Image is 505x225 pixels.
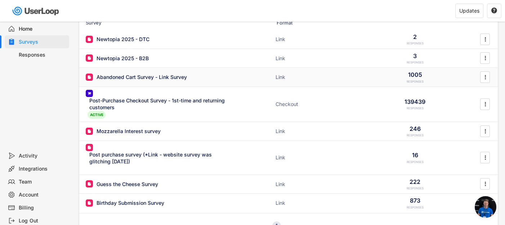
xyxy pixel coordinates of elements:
div: 3 [413,52,417,60]
div: Link [276,128,348,135]
div: 1005 [408,71,422,79]
text:  [484,35,486,43]
div: RESPONSES [407,80,424,84]
div: RESPONSES [407,160,424,164]
div: 222 [410,178,420,186]
div: Post-Purchase Checkout Survey - 1st-time and returning customers [89,97,230,111]
div: Link [276,36,348,43]
div: Survey [86,19,230,26]
div: Newtopia 2025 - DTC [97,36,149,43]
div: Link [276,181,348,188]
button:  [482,72,489,83]
button:  [482,178,489,189]
button:  [482,99,489,110]
div: ACTIVE [88,111,106,119]
div: Integrations [19,166,66,172]
div: Home [19,26,66,32]
text:  [484,54,486,62]
div: Account [19,191,66,198]
div: 2 [413,33,417,41]
button:  [482,126,489,137]
div: Updates [459,8,479,13]
div: 139439 [405,98,425,106]
div: Log Out [19,217,66,224]
div: Post purchase survey (*Link - website survey was glitching [DATE]) [89,151,230,165]
button:  [482,53,489,63]
img: userloop-logo-01.svg [11,4,62,18]
button:  [491,8,497,14]
div: RESPONSES [407,106,424,110]
div: Team [19,178,66,185]
div: Guess the Cheese Survey [97,181,158,188]
div: Mozzarella Interest survey [97,128,161,135]
div: 873 [410,197,420,204]
div: Newtopia 2025 - B2B [97,55,149,62]
text:  [484,100,486,108]
div: Format [277,19,349,26]
div: RESPONSES [407,41,424,45]
a: Open chat [475,196,496,218]
text:  [484,180,486,188]
button:  [482,34,489,45]
div: Responses [19,52,66,58]
div: Activity [19,153,66,159]
div: 246 [410,125,421,133]
text:  [484,73,486,81]
div: RESPONSES [407,133,424,137]
div: Abandoned Cart Survey - Link Survey [97,74,187,81]
div: RESPONSES [407,206,424,209]
div: Link [276,74,348,81]
div: RESPONSES [407,61,424,65]
div: Link [276,154,348,161]
text:  [491,7,497,14]
div: Checkout [276,101,348,108]
div: Birthday Submission Survey [97,199,164,207]
div: Surveys [19,39,66,45]
text:  [484,127,486,135]
div: RESPONSES [407,186,424,190]
div: Link [276,199,348,207]
div: Link [276,55,348,62]
div: 16 [412,151,418,159]
text:  [484,154,486,161]
button:  [482,152,489,163]
div: Billing [19,204,66,211]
